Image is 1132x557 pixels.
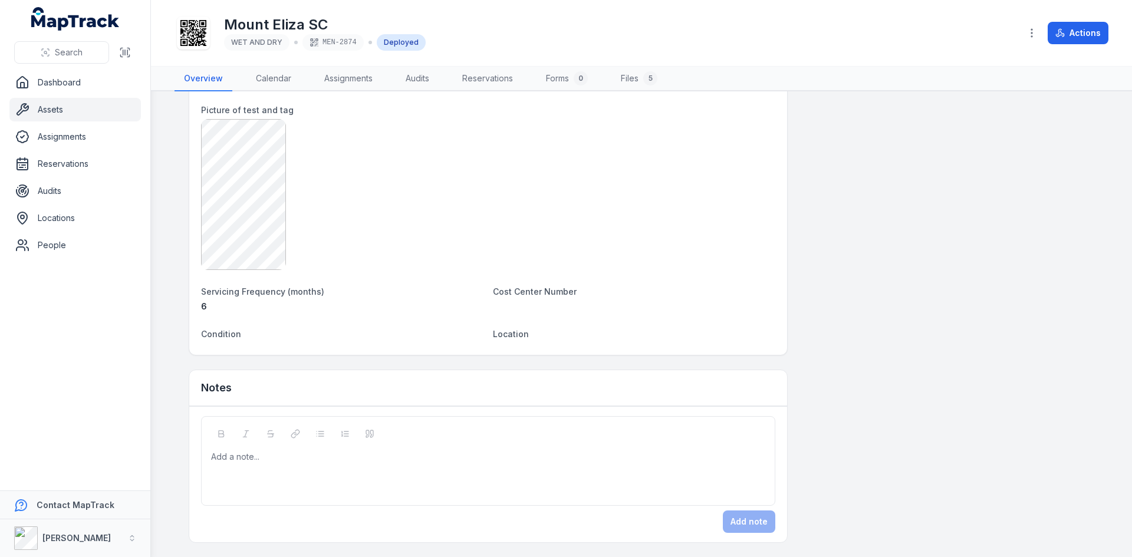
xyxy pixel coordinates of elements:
[377,34,426,51] div: Deployed
[231,38,282,47] span: WET AND DRY
[9,98,141,121] a: Assets
[315,67,382,91] a: Assignments
[396,67,439,91] a: Audits
[537,67,597,91] a: Forms0
[611,67,667,91] a: Files5
[453,67,522,91] a: Reservations
[175,67,232,91] a: Overview
[224,15,426,34] h1: Mount Eliza SC
[246,67,301,91] a: Calendar
[201,380,232,396] h3: Notes
[9,233,141,257] a: People
[14,41,109,64] button: Search
[302,34,364,51] div: MEN-2874
[643,71,657,85] div: 5
[9,71,141,94] a: Dashboard
[201,105,294,115] span: Picture of test and tag
[9,125,141,149] a: Assignments
[493,286,577,296] span: Cost Center Number
[1048,22,1108,44] button: Actions
[9,152,141,176] a: Reservations
[37,500,114,510] strong: Contact MapTrack
[55,47,83,58] span: Search
[31,7,120,31] a: MapTrack
[42,533,111,543] strong: [PERSON_NAME]
[493,329,529,339] span: Location
[574,71,588,85] div: 0
[201,286,324,296] span: Servicing Frequency (months)
[9,206,141,230] a: Locations
[201,301,207,311] span: 6
[201,329,241,339] span: Condition
[9,179,141,203] a: Audits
